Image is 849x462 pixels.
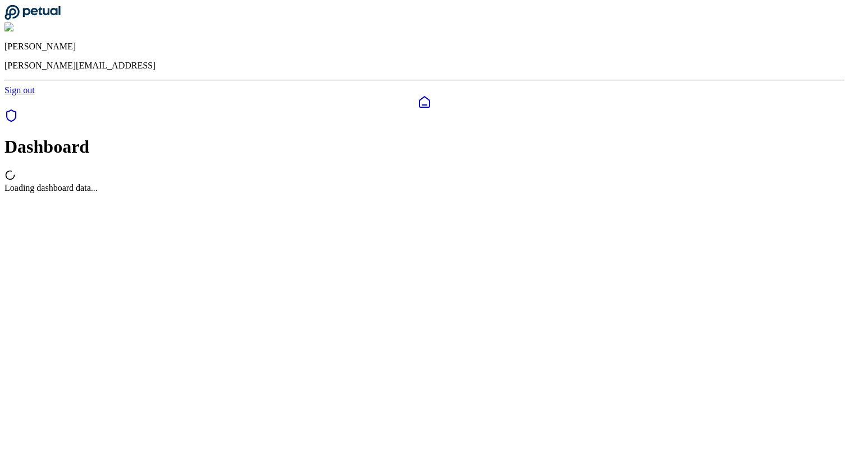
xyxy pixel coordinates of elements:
[4,136,845,157] h1: Dashboard
[4,22,51,33] img: James Lee
[4,183,845,193] div: Loading dashboard data...
[4,12,61,22] a: Go to Dashboard
[4,85,35,95] a: Sign out
[4,115,18,124] a: SOC 1 Reports
[4,95,845,109] a: Dashboard
[4,42,845,52] p: [PERSON_NAME]
[4,61,845,71] p: [PERSON_NAME][EMAIL_ADDRESS]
